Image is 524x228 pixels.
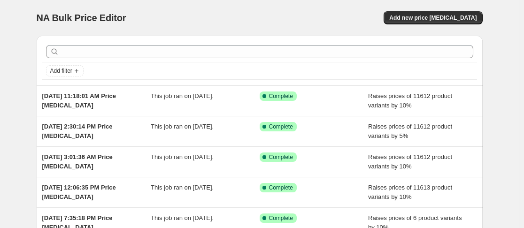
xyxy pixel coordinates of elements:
[42,184,116,200] span: [DATE] 12:06:35 PM Price [MEDICAL_DATA]
[269,153,293,161] span: Complete
[368,184,452,200] span: Raises prices of 11613 product variants by 10%
[37,13,126,23] span: NA Bulk Price Editor
[269,184,293,191] span: Complete
[368,123,452,139] span: Raises prices of 11612 product variants by 5%
[42,92,116,109] span: [DATE] 11:18:01 AM Price [MEDICAL_DATA]
[151,153,214,160] span: This job ran on [DATE].
[368,153,452,170] span: Raises prices of 11612 product variants by 10%
[151,184,214,191] span: This job ran on [DATE].
[151,214,214,221] span: This job ran on [DATE].
[368,92,452,109] span: Raises prices of 11612 product variants by 10%
[50,67,72,75] span: Add filter
[46,65,84,76] button: Add filter
[269,214,293,222] span: Complete
[269,123,293,130] span: Complete
[389,14,477,22] span: Add new price [MEDICAL_DATA]
[151,92,214,99] span: This job ran on [DATE].
[42,123,113,139] span: [DATE] 2:30:14 PM Price [MEDICAL_DATA]
[384,11,482,24] button: Add new price [MEDICAL_DATA]
[151,123,214,130] span: This job ran on [DATE].
[42,153,113,170] span: [DATE] 3:01:36 AM Price [MEDICAL_DATA]
[269,92,293,100] span: Complete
